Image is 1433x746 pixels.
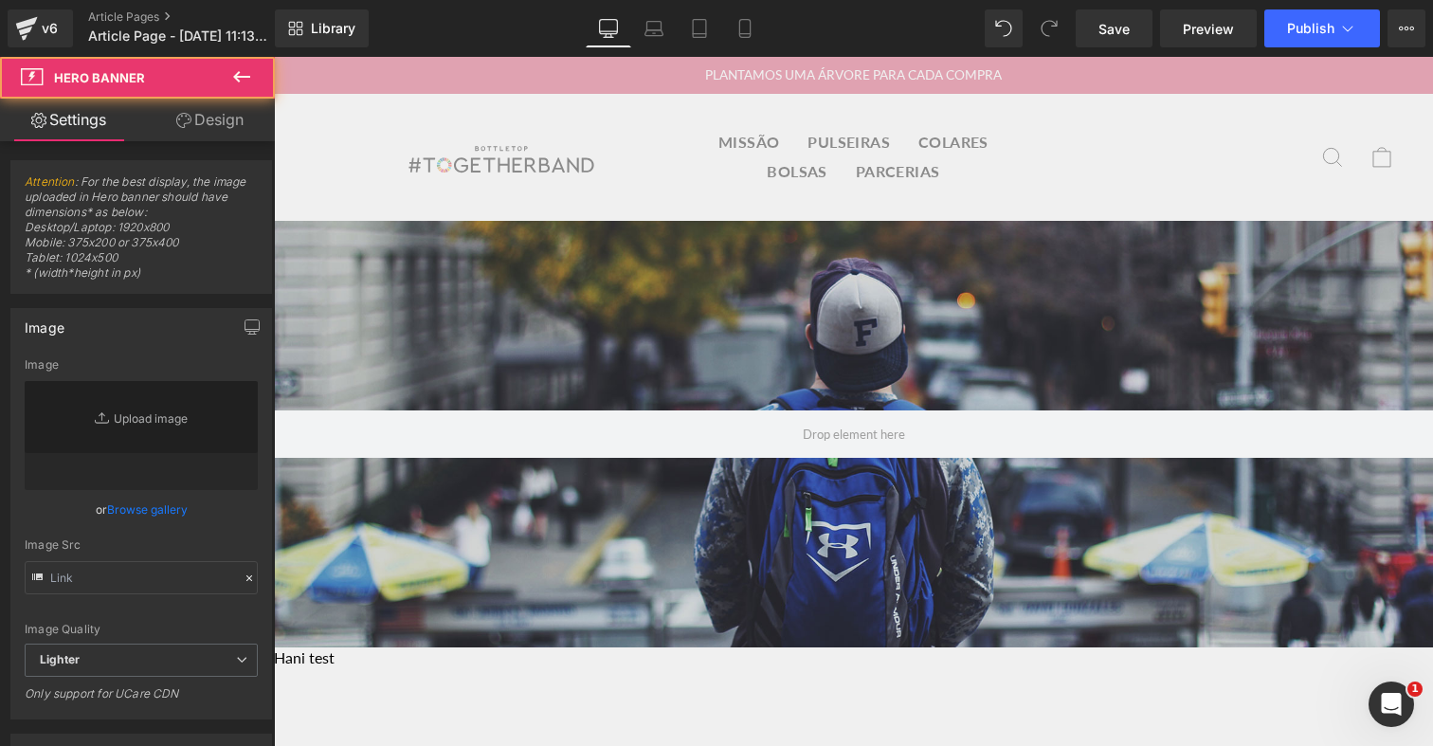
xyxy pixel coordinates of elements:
a: Browse gallery [107,493,188,526]
div: Image Src [25,538,258,552]
a: Tablet [677,9,722,47]
span: 1 [1407,682,1423,697]
span: Preview [1183,19,1234,39]
b: Lighter [40,652,80,666]
a: Laptop [631,9,677,47]
a: Article Pages [88,9,303,25]
span: Hero Banner [54,70,145,85]
span: Library [311,20,355,37]
span: : For the best display, the image uploaded in Hero banner should have dimensions* as below: Deskt... [25,174,258,293]
span: Save [1098,19,1130,39]
button: Redo [1030,9,1068,47]
div: Image [25,309,64,336]
div: Image Quality [25,623,258,636]
a: Design [141,99,279,141]
span: Article Page - [DATE] 11:13:35 [88,28,267,44]
iframe: Intercom live chat [1369,682,1414,727]
button: Undo [985,9,1023,47]
div: or [25,500,258,519]
a: Desktop [586,9,631,47]
div: Only support for UCare CDN [25,686,258,714]
a: v6 [8,9,73,47]
a: Preview [1160,9,1257,47]
button: Publish [1264,9,1380,47]
input: Link [25,561,258,594]
a: New Library [275,9,369,47]
button: More [1388,9,1425,47]
span: Publish [1287,21,1334,36]
a: Mobile [722,9,768,47]
div: Image [25,358,258,372]
div: v6 [38,16,62,41]
a: Attention [25,174,75,189]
